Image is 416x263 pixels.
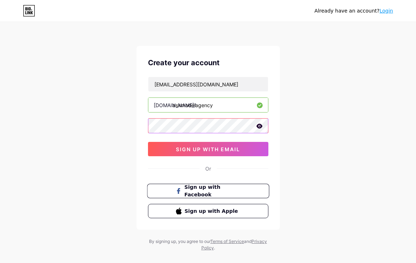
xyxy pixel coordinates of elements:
[205,165,211,172] div: Or
[210,239,244,244] a: Terms of Service
[148,184,268,198] a: Sign up with Facebook
[147,238,269,251] div: By signing up, you agree to our and .
[315,7,393,15] div: Already have an account?
[185,207,240,215] span: Sign up with Apple
[148,142,268,156] button: sign up with email
[148,77,268,91] input: Email
[148,57,268,68] div: Create your account
[148,204,268,218] button: Sign up with Apple
[176,146,240,152] span: sign up with email
[154,101,196,109] div: [DOMAIN_NAME]/
[379,8,393,14] a: Login
[184,183,240,199] span: Sign up with Facebook
[148,98,268,112] input: username
[147,184,269,199] button: Sign up with Facebook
